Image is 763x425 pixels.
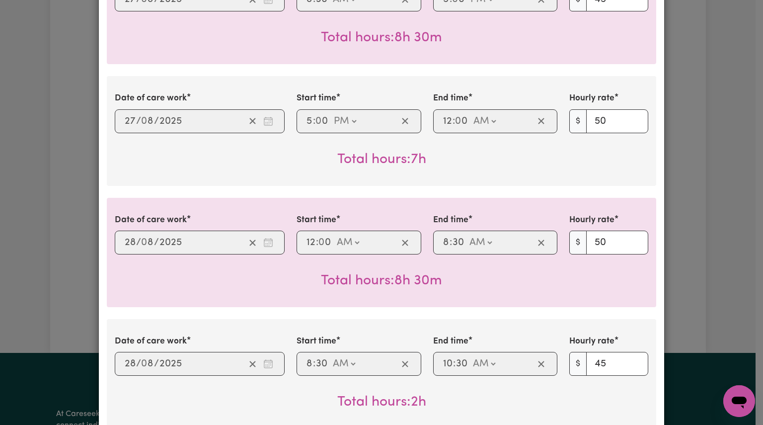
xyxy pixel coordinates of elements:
label: Start time [297,335,336,348]
label: End time [433,214,468,227]
input: -- [452,235,464,250]
label: Date of care work [115,214,187,227]
input: -- [124,356,136,371]
input: -- [124,114,136,129]
span: / [136,116,141,127]
span: : [450,237,452,248]
input: -- [443,114,453,129]
span: : [316,237,318,248]
span: 0 [141,116,147,126]
span: Total hours worked: 8 hours 30 minutes [321,31,442,45]
label: Start time [297,214,336,227]
input: -- [315,356,328,371]
span: Total hours worked: 2 hours [337,395,426,409]
label: Date of care work [115,335,187,348]
span: / [136,358,141,369]
input: -- [306,235,316,250]
input: ---- [159,235,182,250]
input: -- [456,356,468,371]
button: Clear date [245,114,260,129]
span: / [154,116,159,127]
iframe: Button to launch messaging window [723,385,755,417]
input: ---- [159,356,182,371]
label: Start time [297,92,336,105]
label: Hourly rate [569,335,614,348]
input: -- [456,114,468,129]
input: -- [319,235,332,250]
button: Enter the date of care work [260,235,276,250]
input: -- [316,114,329,129]
span: Total hours worked: 7 hours [337,153,426,167]
span: 0 [315,116,321,126]
input: -- [142,356,154,371]
label: End time [433,335,468,348]
button: Clear date [245,356,260,371]
span: : [313,116,315,127]
label: Hourly rate [569,92,614,105]
span: / [154,237,159,248]
input: -- [443,356,453,371]
button: Enter the date of care work [260,114,276,129]
input: -- [142,235,154,250]
input: -- [306,114,313,129]
button: Enter the date of care work [260,356,276,371]
input: ---- [159,114,182,129]
span: $ [569,231,587,255]
input: -- [443,235,450,250]
span: $ [569,352,587,376]
input: -- [124,235,136,250]
span: Total hours worked: 8 hours 30 minutes [321,274,442,288]
span: $ [569,109,587,133]
span: / [154,358,159,369]
span: : [453,358,456,369]
input: -- [306,356,313,371]
label: Date of care work [115,92,187,105]
span: 0 [141,238,147,248]
label: Hourly rate [569,214,614,227]
button: Clear date [245,235,260,250]
span: : [453,116,455,127]
label: End time [433,92,468,105]
span: 0 [141,359,147,369]
span: 0 [455,116,461,126]
span: : [313,358,315,369]
input: -- [142,114,154,129]
span: 0 [318,238,324,248]
span: / [136,237,141,248]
